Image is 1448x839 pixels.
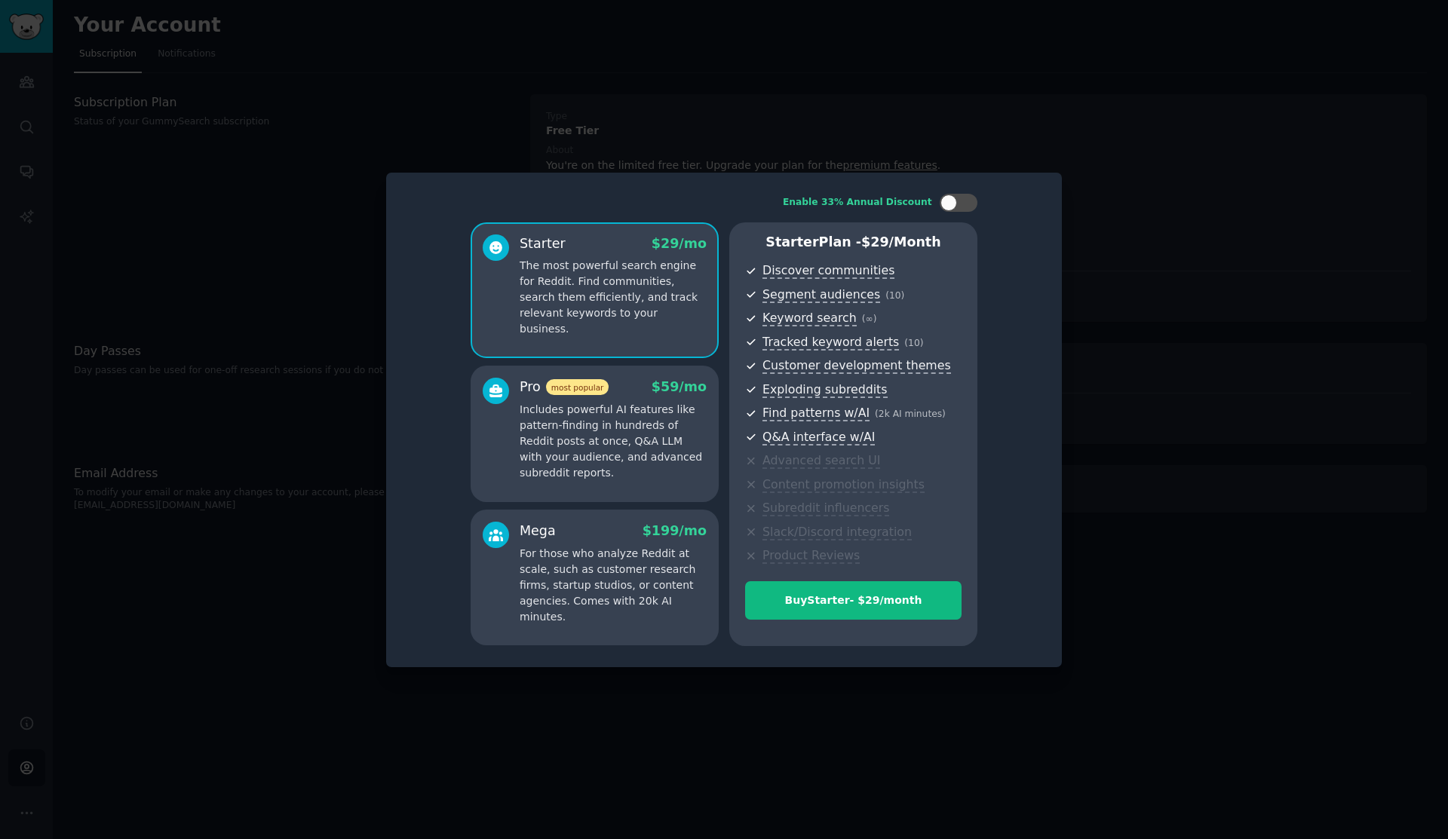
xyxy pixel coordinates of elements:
span: Subreddit influencers [762,501,889,516]
p: The most powerful search engine for Reddit. Find communities, search them efficiently, and track ... [520,258,707,337]
span: Customer development themes [762,358,951,374]
span: Segment audiences [762,287,880,303]
span: Advanced search UI [762,453,880,469]
div: Mega [520,522,556,540]
span: Product Reviews [762,548,860,564]
span: ( 2k AI minutes ) [875,409,946,419]
span: $ 29 /month [861,234,941,250]
span: Keyword search [762,311,857,326]
div: Enable 33% Annual Discount [783,196,932,210]
span: Discover communities [762,263,894,279]
span: ( ∞ ) [862,314,877,324]
span: $ 59 /mo [652,379,707,394]
span: ( 10 ) [885,290,904,301]
span: ( 10 ) [904,338,923,348]
p: Starter Plan - [745,233,962,252]
span: Q&A interface w/AI [762,430,875,446]
span: most popular [546,379,609,395]
div: Pro [520,378,609,397]
span: $ 199 /mo [643,523,707,538]
span: Exploding subreddits [762,382,887,398]
span: $ 29 /mo [652,236,707,251]
button: BuyStarter- $29/month [745,581,962,620]
span: Slack/Discord integration [762,525,912,540]
div: Buy Starter - $ 29 /month [746,593,961,608]
p: For those who analyze Reddit at scale, such as customer research firms, startup studios, or conte... [520,546,707,625]
span: Tracked keyword alerts [762,335,899,351]
span: Find patterns w/AI [762,406,870,421]
span: Content promotion insights [762,477,925,493]
div: Starter [520,234,566,253]
p: Includes powerful AI features like pattern-finding in hundreds of Reddit posts at once, Q&A LLM w... [520,402,707,481]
